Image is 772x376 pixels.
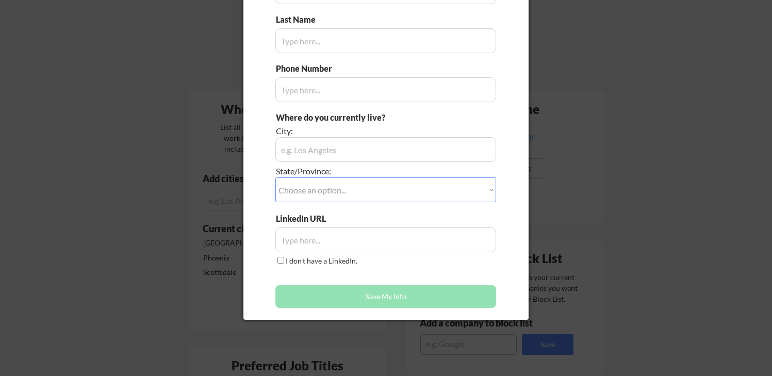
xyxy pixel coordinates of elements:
input: Type here... [275,227,496,252]
div: Last Name [276,14,326,25]
div: City: [276,125,438,137]
input: Type here... [275,77,496,102]
div: Phone Number [276,63,338,74]
input: Type here... [275,28,496,53]
div: State/Province: [276,166,438,177]
button: Save My Info [275,285,496,308]
div: LinkedIn URL [276,213,353,224]
label: I don't have a LinkedIn. [286,256,357,265]
div: Where do you currently live? [276,112,438,123]
input: e.g. Los Angeles [275,137,496,162]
